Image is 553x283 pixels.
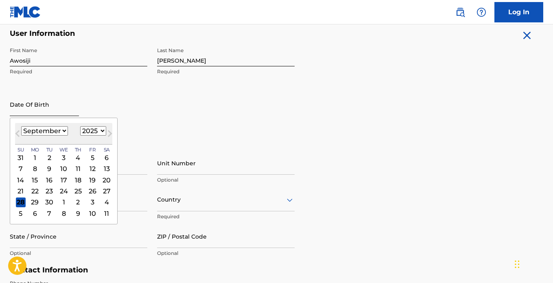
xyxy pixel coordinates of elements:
div: Choose Date [10,118,118,224]
div: Choose Friday, September 26th, 2025 [87,186,97,196]
img: search [455,7,465,17]
div: Choose Monday, September 1st, 2025 [30,153,40,162]
div: Choose Tuesday, October 7th, 2025 [44,208,54,218]
h5: User Information [10,29,295,38]
div: Choose Wednesday, October 1st, 2025 [59,197,69,207]
div: Choose Thursday, September 18th, 2025 [73,175,83,185]
div: Choose Saturday, September 20th, 2025 [102,175,111,185]
div: Choose Tuesday, September 30th, 2025 [44,197,54,207]
a: Public Search [452,4,468,20]
div: Choose Sunday, September 7th, 2025 [16,164,26,174]
div: Choose Wednesday, September 10th, 2025 [59,164,69,174]
div: Choose Sunday, August 31st, 2025 [16,153,26,162]
div: Choose Friday, September 19th, 2025 [87,175,97,185]
div: Choose Tuesday, September 23rd, 2025 [44,186,54,196]
div: Choose Monday, September 22nd, 2025 [30,186,40,196]
span: Sa [104,146,110,154]
div: Choose Wednesday, September 3rd, 2025 [59,153,69,162]
button: Next Month [103,129,116,142]
div: Choose Sunday, September 28th, 2025 [16,197,26,207]
p: Optional [10,250,147,257]
div: Choose Wednesday, September 17th, 2025 [59,175,69,185]
div: Choose Monday, October 6th, 2025 [30,208,40,218]
div: Choose Thursday, October 2nd, 2025 [73,197,83,207]
div: Choose Saturday, October 11th, 2025 [102,208,111,218]
div: Choose Sunday, October 5th, 2025 [16,208,26,218]
div: Choose Wednesday, October 8th, 2025 [59,208,69,218]
p: Required [157,213,295,220]
div: Choose Monday, September 29th, 2025 [30,197,40,207]
span: Su [17,146,24,154]
div: Choose Monday, September 15th, 2025 [30,175,40,185]
div: Choose Sunday, September 21st, 2025 [16,186,26,196]
div: Month September, 2025 [15,152,112,219]
button: Previous Month [11,129,24,142]
div: Choose Thursday, September 25th, 2025 [73,186,83,196]
p: Required [10,68,147,75]
p: Optional [157,250,295,257]
p: Optional [157,176,295,184]
iframe: Chat Widget [512,244,553,283]
div: Choose Sunday, September 14th, 2025 [16,175,26,185]
div: Choose Tuesday, September 2nd, 2025 [44,153,54,162]
div: Choose Tuesday, September 9th, 2025 [44,164,54,174]
div: Choose Monday, September 8th, 2025 [30,164,40,174]
div: Choose Saturday, September 13th, 2025 [102,164,111,174]
img: MLC Logo [10,6,41,18]
div: Choose Tuesday, September 16th, 2025 [44,175,54,185]
div: Choose Saturday, September 6th, 2025 [102,153,111,162]
img: close [520,29,533,42]
p: Required [157,68,295,75]
div: Help [473,4,490,20]
div: Choose Friday, September 12th, 2025 [87,164,97,174]
div: Choose Wednesday, September 24th, 2025 [59,186,69,196]
span: We [59,146,68,154]
div: Choose Saturday, September 27th, 2025 [102,186,111,196]
h5: Contact Information [10,265,295,275]
span: Th [75,146,81,154]
h5: Personal Address [10,143,543,152]
a: Log In [494,2,543,22]
span: Mo [31,146,39,154]
img: help [476,7,486,17]
span: Tu [46,146,52,154]
span: Fr [89,146,96,154]
div: Choose Thursday, September 4th, 2025 [73,153,83,162]
div: Drag [515,252,520,276]
div: Choose Friday, October 10th, 2025 [87,208,97,218]
div: Choose Friday, September 5th, 2025 [87,153,97,162]
div: Choose Saturday, October 4th, 2025 [102,197,111,207]
div: Choose Thursday, October 9th, 2025 [73,208,83,218]
div: Choose Friday, October 3rd, 2025 [87,197,97,207]
div: Choose Thursday, September 11th, 2025 [73,164,83,174]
